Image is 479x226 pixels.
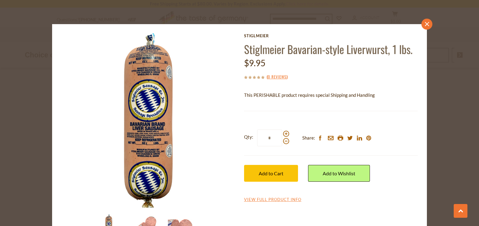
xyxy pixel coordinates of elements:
p: This PERISHABLE product requires special Shipping and Handling [244,91,418,99]
span: ( ) [267,74,288,80]
input: Qty: [257,129,282,146]
a: View Full Product Info [244,197,301,202]
a: 0 Reviews [268,74,286,80]
button: Add to Cart [244,165,298,182]
a: Stiglmeier [244,33,418,38]
span: Add to Cart [259,170,283,176]
img: Stiglmeier Bavarian-style Liverwurst, 1 lbs. [61,33,235,208]
a: Add to Wishlist [308,165,370,182]
a: Stiglmeier Bavarian-style Liverwurst, 1 lbs. [244,41,413,57]
span: $9.95 [244,58,265,68]
strong: Qty: [244,133,253,141]
span: Share: [302,134,315,142]
li: We will ship this product in heat-protective packaging and ice. [250,104,418,111]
